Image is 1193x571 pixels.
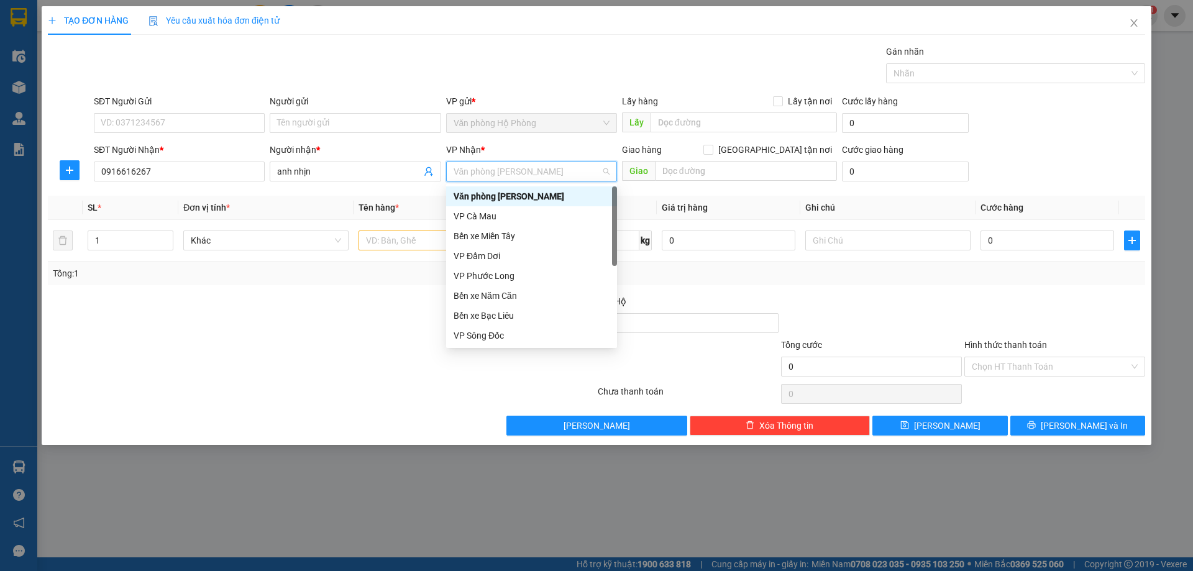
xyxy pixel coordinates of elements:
[446,186,617,206] div: Văn phòng Hồ Chí Minh
[1027,421,1036,431] span: printer
[805,231,971,250] input: Ghi Chú
[149,16,280,25] span: Yêu cầu xuất hóa đơn điện tử
[622,112,651,132] span: Lấy
[596,385,780,406] div: Chưa thanh toán
[622,161,655,181] span: Giao
[424,167,434,176] span: user-add
[446,266,617,286] div: VP Phước Long
[759,419,813,432] span: Xóa Thông tin
[662,203,708,212] span: Giá trị hàng
[454,114,610,132] span: Văn phòng Hộ Phòng
[454,229,610,243] div: Bến xe Miền Tây
[506,416,687,436] button: [PERSON_NAME]
[454,269,610,283] div: VP Phước Long
[690,416,871,436] button: deleteXóa Thông tin
[270,94,441,108] div: Người gửi
[842,113,969,133] input: Cước lấy hàng
[1124,231,1140,250] button: plus
[781,340,822,350] span: Tổng cước
[446,206,617,226] div: VP Cà Mau
[713,143,837,157] span: [GEOGRAPHIC_DATA] tận nơi
[454,209,610,223] div: VP Cà Mau
[1010,416,1145,436] button: printer[PERSON_NAME] và In
[446,226,617,246] div: Bến xe Miền Tây
[88,203,98,212] span: SL
[454,309,610,322] div: Bến xe Bạc Liêu
[359,231,524,250] input: VD: Bàn, Ghế
[446,326,617,345] div: VP Sông Đốc
[149,16,158,26] img: icon
[270,143,441,157] div: Người nhận
[842,145,903,155] label: Cước giao hàng
[48,16,129,25] span: TẠO ĐƠN HÀNG
[1041,419,1128,432] span: [PERSON_NAME] và In
[183,203,230,212] span: Đơn vị tính
[454,162,610,181] span: Văn phòng Hồ Chí Minh
[446,246,617,266] div: VP Đầm Dơi
[662,231,795,250] input: 0
[980,203,1023,212] span: Cước hàng
[886,47,924,57] label: Gán nhãn
[191,231,341,250] span: Khác
[872,416,1007,436] button: save[PERSON_NAME]
[446,94,617,108] div: VP gửi
[800,196,976,220] th: Ghi chú
[454,249,610,263] div: VP Đầm Dơi
[454,190,610,203] div: Văn phòng [PERSON_NAME]
[60,165,79,175] span: plus
[53,231,73,250] button: delete
[639,231,652,250] span: kg
[655,161,837,181] input: Dọc đường
[746,421,754,431] span: delete
[94,94,265,108] div: SĐT Người Gửi
[446,306,617,326] div: Bến xe Bạc Liêu
[446,145,481,155] span: VP Nhận
[651,112,837,132] input: Dọc đường
[94,143,265,157] div: SĐT Người Nhận
[842,162,969,181] input: Cước giao hàng
[359,203,399,212] span: Tên hàng
[900,421,909,431] span: save
[454,289,610,303] div: Bến xe Năm Căn
[622,145,662,155] span: Giao hàng
[446,286,617,306] div: Bến xe Năm Căn
[48,16,57,25] span: plus
[454,329,610,342] div: VP Sông Đốc
[60,160,80,180] button: plus
[564,419,630,432] span: [PERSON_NAME]
[622,96,658,106] span: Lấy hàng
[842,96,898,106] label: Cước lấy hàng
[1117,6,1151,41] button: Close
[914,419,980,432] span: [PERSON_NAME]
[53,267,460,280] div: Tổng: 1
[783,94,837,108] span: Lấy tận nơi
[598,296,626,306] span: Thu Hộ
[1125,235,1140,245] span: plus
[1129,18,1139,28] span: close
[964,340,1047,350] label: Hình thức thanh toán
